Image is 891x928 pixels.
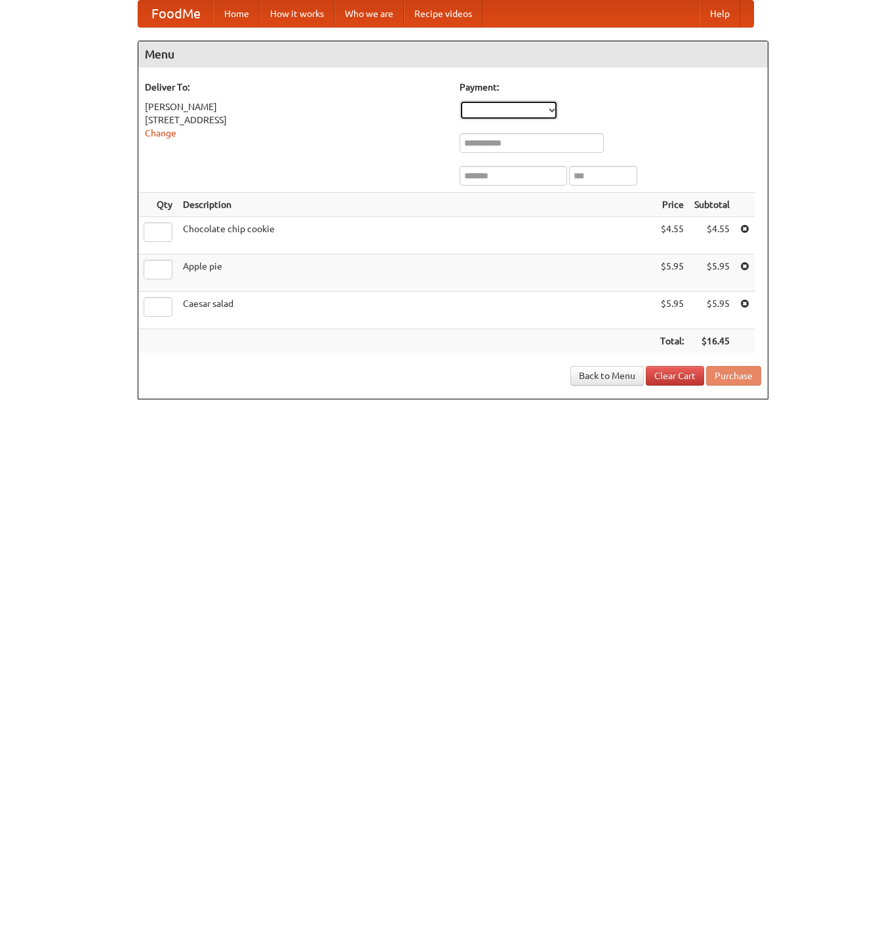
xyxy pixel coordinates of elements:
th: Description [178,193,655,217]
h4: Menu [138,41,768,68]
td: $4.55 [655,217,689,254]
a: How it works [260,1,334,27]
a: Home [214,1,260,27]
h5: Payment: [460,81,761,94]
div: [STREET_ADDRESS] [145,113,446,127]
a: Help [700,1,740,27]
td: Apple pie [178,254,655,292]
td: $5.95 [655,254,689,292]
a: Recipe videos [404,1,483,27]
button: Purchase [706,366,761,386]
a: Change [145,128,176,138]
a: Back to Menu [570,366,644,386]
div: [PERSON_NAME] [145,100,446,113]
h5: Deliver To: [145,81,446,94]
td: Caesar salad [178,292,655,329]
a: FoodMe [138,1,214,27]
a: Who we are [334,1,404,27]
td: Chocolate chip cookie [178,217,655,254]
td: $5.95 [689,254,735,292]
td: $5.95 [689,292,735,329]
td: $5.95 [655,292,689,329]
th: Price [655,193,689,217]
th: Qty [138,193,178,217]
th: $16.45 [689,329,735,353]
th: Subtotal [689,193,735,217]
th: Total: [655,329,689,353]
a: Clear Cart [646,366,704,386]
td: $4.55 [689,217,735,254]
